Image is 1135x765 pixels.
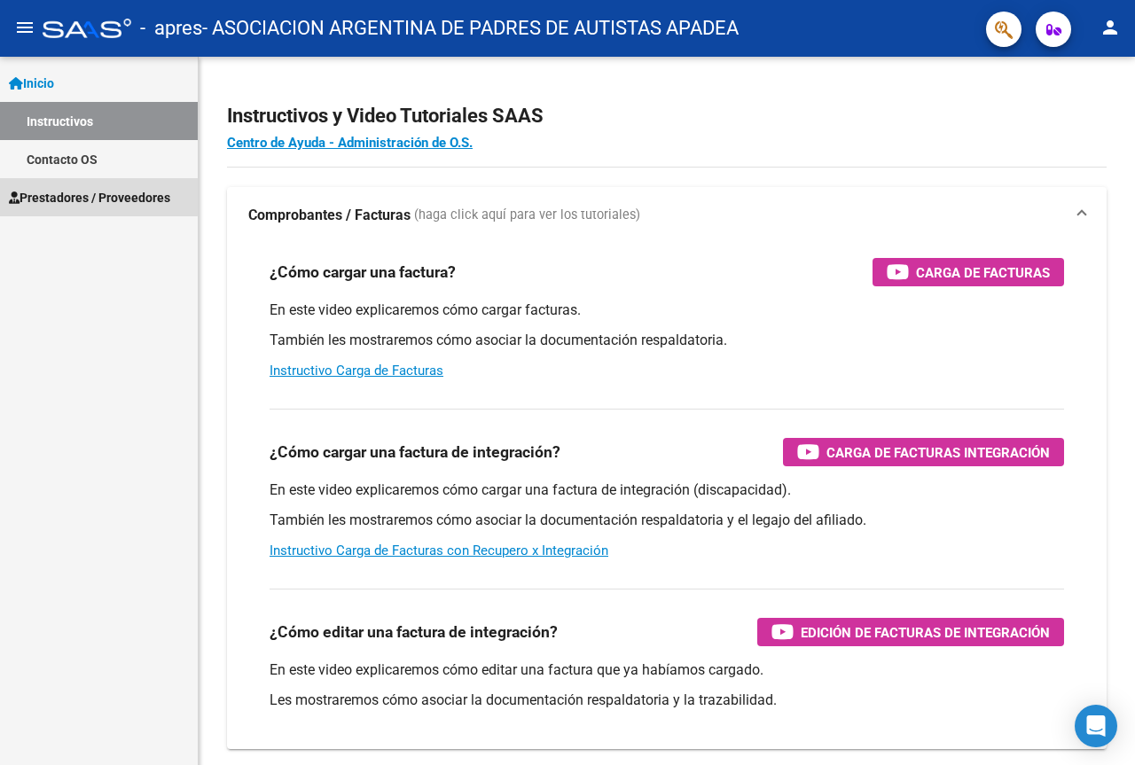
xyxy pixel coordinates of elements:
[270,331,1064,350] p: También les mostraremos cómo asociar la documentación respaldatoria.
[1075,705,1117,747] div: Open Intercom Messenger
[9,74,54,93] span: Inicio
[826,441,1050,464] span: Carga de Facturas Integración
[916,262,1050,284] span: Carga de Facturas
[9,188,170,207] span: Prestadores / Proveedores
[1100,17,1121,38] mat-icon: person
[227,187,1107,244] mat-expansion-panel-header: Comprobantes / Facturas (haga click aquí para ver los tutoriales)
[248,206,411,225] strong: Comprobantes / Facturas
[783,438,1064,466] button: Carga de Facturas Integración
[801,621,1050,644] span: Edición de Facturas de integración
[414,206,640,225] span: (haga click aquí para ver los tutoriales)
[270,480,1064,500] p: En este video explicaremos cómo cargar una factura de integración (discapacidad).
[270,363,443,379] a: Instructivo Carga de Facturas
[140,9,202,48] span: - apres
[227,135,473,151] a: Centro de Ayuda - Administración de O.S.
[270,511,1064,530] p: También les mostraremos cómo asociar la documentación respaldatoria y el legajo del afiliado.
[270,440,560,464] h3: ¿Cómo cargar una factura de integración?
[270,660,1064,680] p: En este video explicaremos cómo editar una factura que ya habíamos cargado.
[270,543,608,558] a: Instructivo Carga de Facturas con Recupero x Integración
[873,258,1064,286] button: Carga de Facturas
[270,691,1064,710] p: Les mostraremos cómo asociar la documentación respaldatoria y la trazabilidad.
[14,17,35,38] mat-icon: menu
[757,618,1064,646] button: Edición de Facturas de integración
[202,9,739,48] span: - ASOCIACION ARGENTINA DE PADRES DE AUTISTAS APADEA
[227,99,1107,133] h2: Instructivos y Video Tutoriales SAAS
[270,620,558,644] h3: ¿Cómo editar una factura de integración?
[227,244,1107,749] div: Comprobantes / Facturas (haga click aquí para ver los tutoriales)
[270,301,1064,320] p: En este video explicaremos cómo cargar facturas.
[270,260,456,285] h3: ¿Cómo cargar una factura?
